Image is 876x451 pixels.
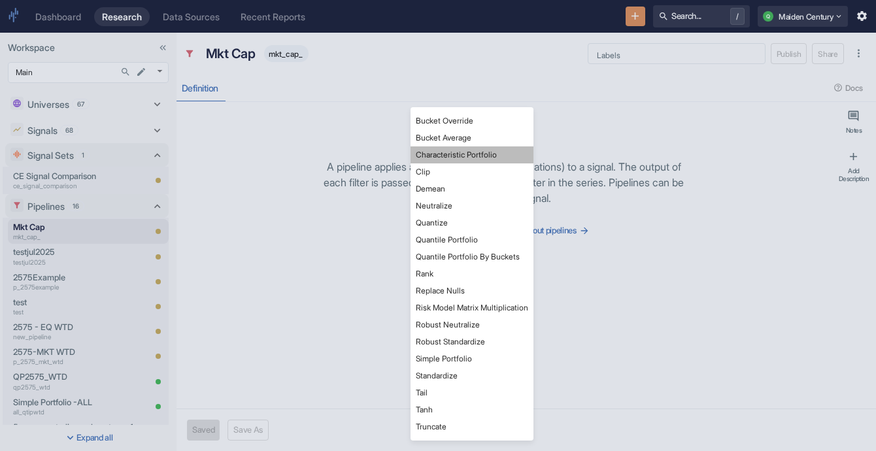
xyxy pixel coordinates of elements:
li: Risk Model Matrix Multiplication [411,299,533,316]
li: Robust Standardize [411,333,533,350]
li: Bucket Average [411,129,533,146]
li: Simple Portfolio [411,350,533,367]
li: Quantize [411,214,533,231]
li: Quantile Portfolio [411,231,533,248]
li: Demean [411,180,533,197]
li: Rank [411,265,533,282]
li: Clip [411,163,533,180]
li: Replace Nulls [411,282,533,299]
li: Characteristic Portfolio [411,146,533,163]
li: Neutralize [411,197,533,214]
li: Bucket Override [411,112,533,129]
li: Truncate [411,418,533,435]
li: Standardize [411,367,533,384]
li: Tanh [411,401,533,418]
li: Robust Neutralize [411,316,533,333]
li: Quantile Portfolio By Buckets [411,248,533,265]
li: Tail [411,384,533,401]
